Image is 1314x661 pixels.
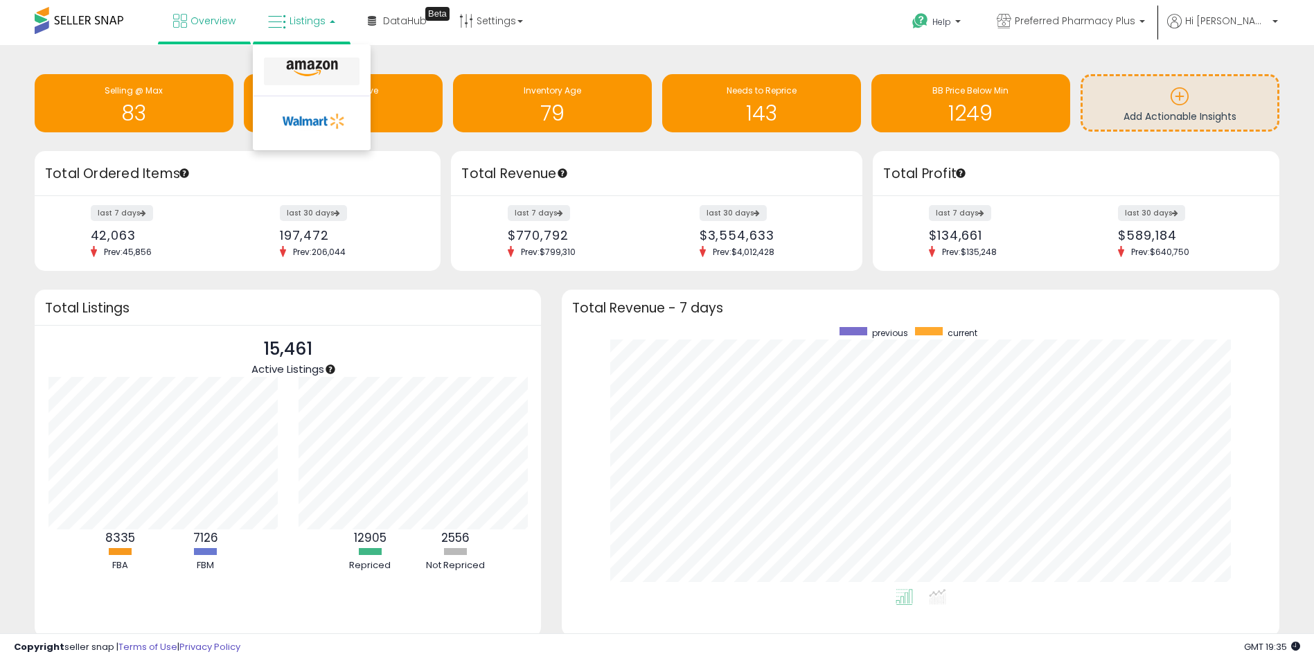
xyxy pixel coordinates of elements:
[932,85,1009,96] span: BB Price Below Min
[251,336,324,362] p: 15,461
[308,85,378,96] span: Non Competitive
[280,205,347,221] label: last 30 days
[290,14,326,28] span: Listings
[14,641,240,654] div: seller snap | |
[414,559,497,572] div: Not Repriced
[706,246,781,258] span: Prev: $4,012,428
[79,559,162,572] div: FBA
[42,102,227,125] h1: 83
[1185,14,1268,28] span: Hi [PERSON_NAME]
[324,363,337,376] div: Tooltip anchor
[1167,14,1278,45] a: Hi [PERSON_NAME]
[178,167,190,179] div: Tooltip anchor
[91,228,228,243] div: 42,063
[453,74,652,132] a: Inventory Age 79
[460,102,645,125] h1: 79
[700,228,839,243] div: $3,554,633
[727,85,797,96] span: Needs to Reprice
[1124,109,1236,123] span: Add Actionable Insights
[190,14,236,28] span: Overview
[179,640,240,653] a: Privacy Policy
[556,167,569,179] div: Tooltip anchor
[901,2,975,45] a: Help
[524,85,581,96] span: Inventory Age
[441,529,470,546] b: 2556
[1083,76,1277,130] a: Add Actionable Insights
[328,559,411,572] div: Repriced
[878,102,1063,125] h1: 1249
[1118,205,1185,221] label: last 30 days
[45,303,531,313] h3: Total Listings
[508,228,647,243] div: $770,792
[1015,14,1135,28] span: Preferred Pharmacy Plus
[354,529,387,546] b: 12905
[662,74,861,132] a: Needs to Reprice 143
[383,14,427,28] span: DataHub
[164,559,247,572] div: FBM
[669,102,854,125] h1: 143
[929,205,991,221] label: last 7 days
[45,164,430,184] h3: Total Ordered Items
[251,102,436,125] h1: 911
[14,640,64,653] strong: Copyright
[948,327,977,339] span: current
[461,164,852,184] h3: Total Revenue
[118,640,177,653] a: Terms of Use
[932,16,951,28] span: Help
[193,529,218,546] b: 7126
[244,74,443,132] a: Non Competitive 911
[572,303,1269,313] h3: Total Revenue - 7 days
[91,205,153,221] label: last 7 days
[1124,246,1196,258] span: Prev: $640,750
[1118,228,1255,243] div: $589,184
[286,246,353,258] span: Prev: 206,044
[1244,640,1300,653] span: 2025-09-9 19:35 GMT
[700,205,767,221] label: last 30 days
[883,164,1268,184] h3: Total Profit
[871,74,1070,132] a: BB Price Below Min 1249
[35,74,233,132] a: Selling @ Max 83
[280,228,417,243] div: 197,472
[105,529,135,546] b: 8335
[955,167,967,179] div: Tooltip anchor
[425,7,450,21] div: Tooltip anchor
[929,228,1066,243] div: $134,661
[872,327,908,339] span: previous
[251,362,324,376] span: Active Listings
[935,246,1004,258] span: Prev: $135,248
[105,85,163,96] span: Selling @ Max
[508,205,570,221] label: last 7 days
[514,246,583,258] span: Prev: $799,310
[912,12,929,30] i: Get Help
[97,246,159,258] span: Prev: 45,856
